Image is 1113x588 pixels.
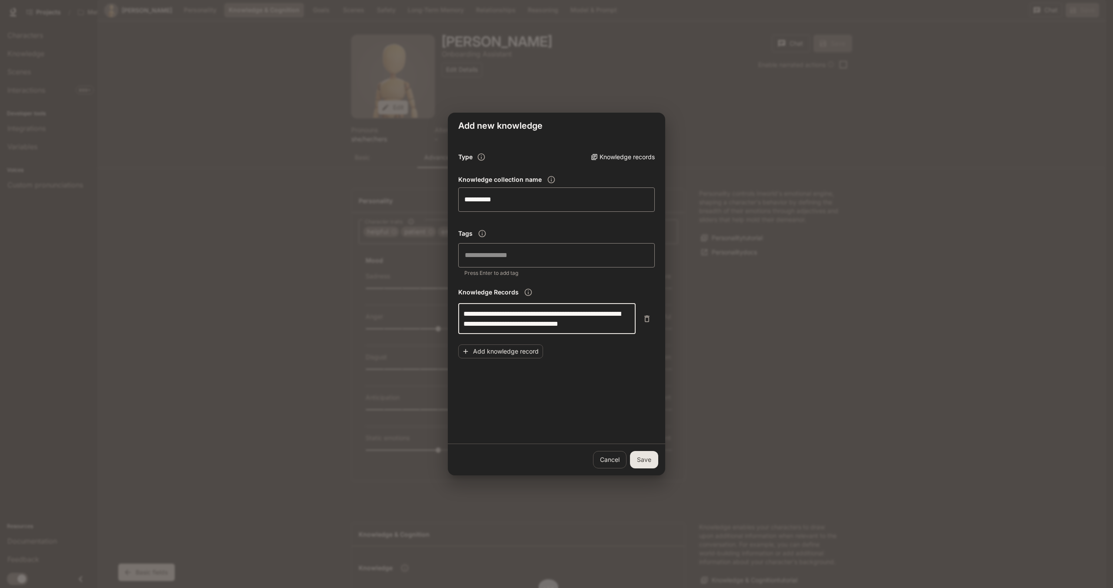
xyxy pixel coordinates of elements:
[593,451,626,468] a: Cancel
[630,451,658,468] button: Save
[458,175,542,184] h6: Knowledge collection name
[464,269,649,277] p: Press Enter to add tag
[458,344,543,359] button: Add knowledge record
[448,113,665,139] h2: Add new knowledge
[458,153,473,161] h6: Type
[458,229,473,238] h6: Tags
[600,153,655,161] p: Knowledge records
[458,288,519,297] h6: Knowledge Records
